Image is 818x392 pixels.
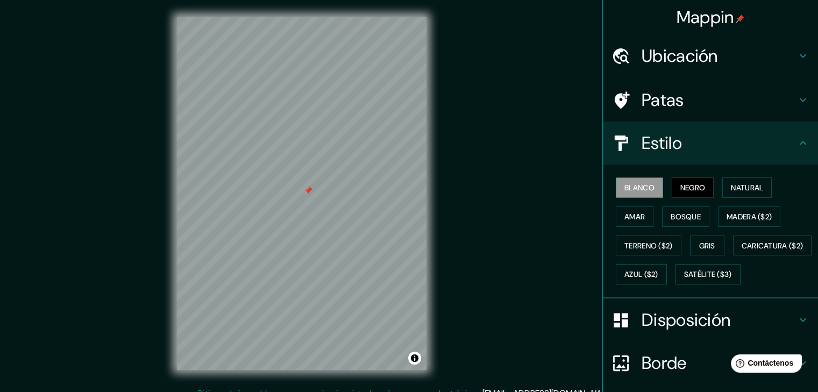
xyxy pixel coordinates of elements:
[603,341,818,384] div: Borde
[642,309,730,331] font: Disposición
[672,177,714,198] button: Negro
[675,264,741,284] button: Satélite ($3)
[603,79,818,122] div: Patas
[690,236,724,256] button: Gris
[722,177,772,198] button: Natural
[616,177,663,198] button: Blanco
[624,212,645,222] font: Amar
[677,6,734,28] font: Mappin
[684,270,732,280] font: Satélite ($3)
[624,270,658,280] font: Azul ($2)
[616,264,667,284] button: Azul ($2)
[616,236,681,256] button: Terreno ($2)
[733,236,812,256] button: Caricatura ($2)
[624,241,673,251] font: Terreno ($2)
[727,212,772,222] font: Madera ($2)
[680,183,706,193] font: Negro
[722,350,806,380] iframe: Lanzador de widgets de ayuda
[408,352,421,365] button: Activar o desactivar atribución
[642,89,684,111] font: Patas
[616,206,653,227] button: Amar
[603,34,818,77] div: Ubicación
[736,15,744,23] img: pin-icon.png
[642,132,682,154] font: Estilo
[603,298,818,341] div: Disposición
[624,183,655,193] font: Blanco
[177,17,426,370] canvas: Mapa
[731,183,763,193] font: Natural
[742,241,803,251] font: Caricatura ($2)
[699,241,715,251] font: Gris
[671,212,701,222] font: Bosque
[642,352,687,374] font: Borde
[718,206,780,227] button: Madera ($2)
[662,206,709,227] button: Bosque
[642,45,718,67] font: Ubicación
[603,122,818,165] div: Estilo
